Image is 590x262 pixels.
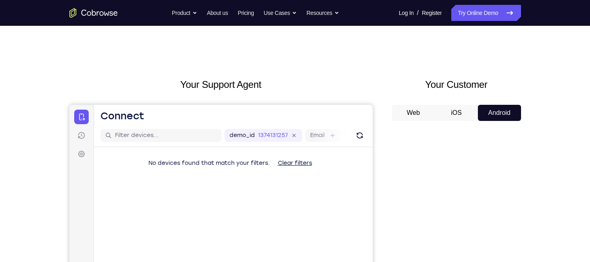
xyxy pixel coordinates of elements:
button: Web [392,105,435,121]
a: Register [422,5,442,21]
a: Log In [399,5,414,21]
button: Product [172,5,197,21]
button: Android [478,105,521,121]
h2: Your Customer [392,77,521,92]
button: 6-digit code [140,243,188,259]
h2: Your Support Agent [69,77,373,92]
span: / [417,8,419,18]
a: Try Online Demo [451,5,521,21]
button: Use Cases [264,5,297,21]
span: No devices found that match your filters. [79,55,200,62]
button: Clear filters [202,50,249,67]
a: About us [207,5,228,21]
button: Resources [306,5,339,21]
button: iOS [435,105,478,121]
a: Go to the home page [69,8,118,18]
a: Pricing [238,5,254,21]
